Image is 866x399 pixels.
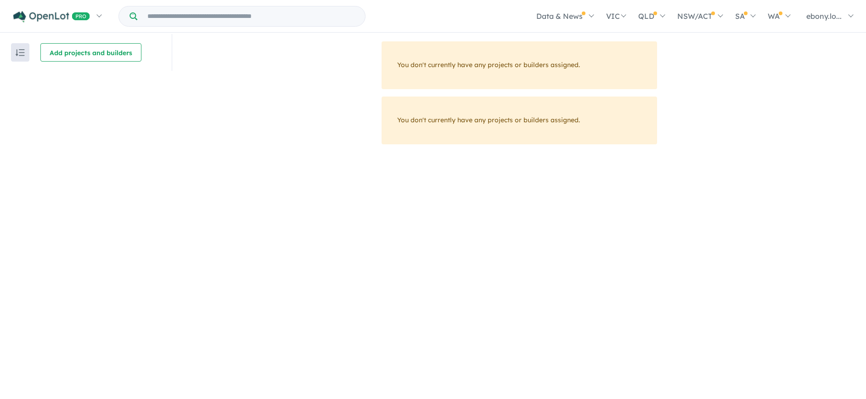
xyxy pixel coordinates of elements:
img: Openlot PRO Logo White [13,11,90,23]
span: ebony.lo... [806,11,842,21]
div: You don't currently have any projects or builders assigned. [382,97,657,144]
img: sort.svg [16,49,25,56]
input: Try estate name, suburb, builder or developer [139,6,363,26]
button: Add projects and builders [40,43,141,62]
div: You don't currently have any projects or builders assigned. [382,41,657,89]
